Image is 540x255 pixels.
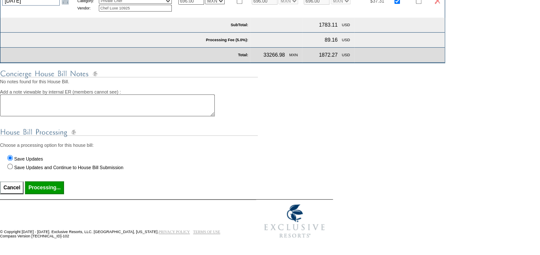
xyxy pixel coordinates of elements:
td: MXN [287,50,299,60]
td: USD [340,35,352,45]
td: 1872.27 [317,50,339,60]
td: Vendor: [77,5,98,12]
label: Save Updates and Continue to House Bill Submission [14,165,123,170]
td: 1783.11 [317,20,339,30]
td: 89.16 [323,35,339,45]
label: Save Updates [14,156,43,161]
td: Processing Fee (5.0%): [0,33,250,48]
td: Total: [75,48,250,63]
td: USD [340,20,352,30]
td: 33266.98 [262,50,287,60]
img: Exclusive Resorts [256,200,333,243]
a: PRIVACY POLICY [159,230,190,234]
td: SubTotal: [0,18,250,33]
input: Processing... [25,181,64,194]
a: TERMS OF USE [193,230,220,234]
td: USD [340,50,352,60]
